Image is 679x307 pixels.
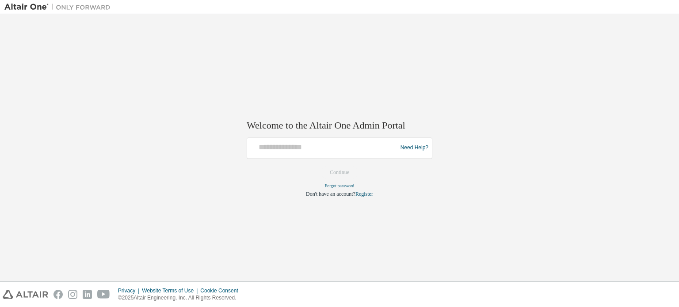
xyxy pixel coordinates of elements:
a: Forgot password [325,183,355,188]
a: Register [355,191,373,197]
div: Cookie Consent [200,287,243,294]
h2: Welcome to the Altair One Admin Portal [247,120,432,132]
span: Don't have an account? [306,191,355,197]
img: facebook.svg [53,290,63,299]
img: altair_logo.svg [3,290,48,299]
img: Altair One [4,3,115,11]
div: Privacy [118,287,142,294]
div: Website Terms of Use [142,287,200,294]
img: youtube.svg [97,290,110,299]
img: linkedin.svg [83,290,92,299]
img: instagram.svg [68,290,77,299]
p: © 2025 Altair Engineering, Inc. All Rights Reserved. [118,294,244,302]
